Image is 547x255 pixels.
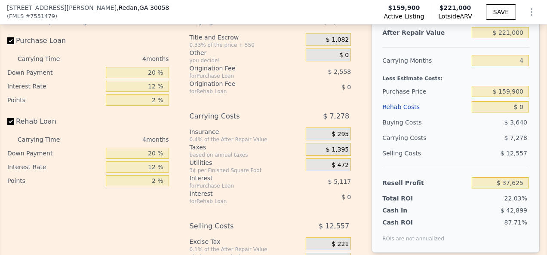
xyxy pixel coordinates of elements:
div: Carrying Costs [190,109,285,124]
span: $ 3,640 [504,119,527,126]
span: $ 1,395 [326,146,349,154]
span: , Redan [117,3,169,12]
div: Purchase Price [382,84,468,99]
div: Cash In [382,206,436,215]
div: 0.4% of the After Repair Value [190,136,303,143]
span: $ 295 [332,131,349,138]
div: Interest [190,174,285,182]
div: Less Estimate Costs: [382,68,529,84]
span: Lotside ARV [438,12,472,21]
div: based on annual taxes [190,152,303,158]
div: Selling Costs [190,219,285,234]
div: Interest Rate [7,160,102,174]
div: you decide! [190,57,303,64]
div: Rehab Costs [382,99,468,115]
span: [STREET_ADDRESS][PERSON_NAME] [7,3,117,12]
span: 22.03% [504,195,527,202]
div: Interest Rate [7,79,102,93]
input: Rehab Loan [7,118,14,125]
span: $ 2,558 [328,68,351,75]
div: Insurance [190,127,303,136]
span: # 7551479 [25,12,55,21]
span: $ 5,117 [328,178,351,185]
div: Carrying Time [18,133,73,146]
button: Show Options [523,3,540,21]
div: Other [190,49,303,57]
div: Interest [190,189,285,198]
div: Down Payment [7,146,102,160]
span: $159,900 [388,3,420,12]
button: SAVE [486,4,516,20]
div: After Repair Value [382,25,468,40]
label: Rehab Loan [7,114,102,129]
span: $ 0 [339,52,349,59]
div: for Purchase Loan [190,182,285,189]
div: 4 months [77,52,169,66]
div: Buying Costs [382,115,468,130]
div: Total ROI [382,194,436,203]
div: Cash ROI [382,218,444,227]
span: $ 12,557 [319,219,349,234]
span: 87.71% [504,219,527,226]
div: Carrying Time [18,52,73,66]
div: 3¢ per Finished Square Foot [190,167,303,174]
label: Purchase Loan [7,33,102,49]
div: 0.1% of the After Repair Value [190,246,303,253]
div: Title and Escrow [190,33,303,42]
div: Origination Fee [190,79,285,88]
div: Origination Fee [190,64,285,73]
div: ( ) [7,12,57,21]
div: for Purchase Loan [190,73,285,79]
div: Resell Profit [382,175,468,191]
div: Down Payment [7,66,102,79]
span: $ 1,082 [326,36,349,44]
span: $ 42,899 [501,207,527,214]
div: Points [7,174,102,188]
span: $ 7,278 [323,109,349,124]
span: $221,000 [439,4,471,11]
span: Active Listing [384,12,424,21]
div: Taxes [190,143,303,152]
span: $ 472 [332,161,349,169]
span: $ 12,557 [501,150,527,157]
div: Selling Costs [382,146,468,161]
div: for Rehab Loan [190,198,285,205]
span: , GA 30058 [138,4,169,11]
div: Carrying Costs [382,130,436,146]
div: Excise Tax [190,237,303,246]
div: Points [7,93,102,107]
span: $ 0 [341,194,351,200]
div: ROIs are not annualized [382,227,444,242]
div: Carrying Months [382,53,468,68]
div: Utilities [190,158,303,167]
div: 4 months [77,133,169,146]
span: $ 0 [341,84,351,91]
div: for Rehab Loan [190,88,285,95]
span: $ 7,278 [504,134,527,141]
input: Purchase Loan [7,37,14,44]
div: 0.33% of the price + 550 [190,42,303,49]
span: $ 221 [332,240,349,248]
span: FMLS [9,12,24,21]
